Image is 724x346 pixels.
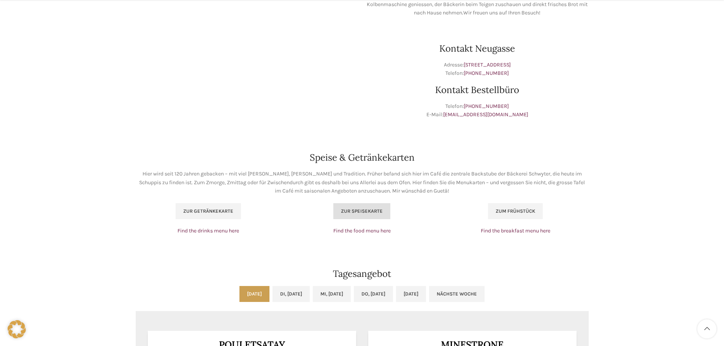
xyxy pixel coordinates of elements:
[354,286,393,302] a: Do, [DATE]
[496,208,535,214] span: Zum Frühstück
[697,319,716,338] a: Scroll to top button
[464,70,509,76] a: [PHONE_NUMBER]
[176,203,241,219] a: Zur Getränkekarte
[333,203,390,219] a: Zur Speisekarte
[136,153,589,162] h2: Speise & Getränkekarten
[366,61,589,78] p: Adresse: Telefon:
[366,85,589,95] h2: Kontakt Bestellbüro
[366,102,589,119] p: Telefon: E-Mail:
[136,269,589,278] h2: Tagesangebot
[313,286,351,302] a: Mi, [DATE]
[239,286,269,302] a: [DATE]
[481,228,550,234] a: Find the breakfast menu here
[136,170,589,195] p: Hier wird seit 120 Jahren gebacken – mit viel [PERSON_NAME], [PERSON_NAME] und Tradition. Früher ...
[463,9,540,16] span: Wir freuen uns auf Ihren Besuch!
[341,208,383,214] span: Zur Speisekarte
[183,208,233,214] span: Zur Getränkekarte
[443,111,528,118] a: [EMAIL_ADDRESS][DOMAIN_NAME]
[464,62,511,68] a: [STREET_ADDRESS]
[366,44,589,53] h2: Kontakt Neugasse
[177,228,239,234] a: Find the drinks menu here
[272,286,310,302] a: Di, [DATE]
[464,103,509,109] a: [PHONE_NUMBER]
[429,286,485,302] a: Nächste Woche
[396,286,426,302] a: [DATE]
[488,203,543,219] a: Zum Frühstück
[333,228,391,234] a: Find the food menu here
